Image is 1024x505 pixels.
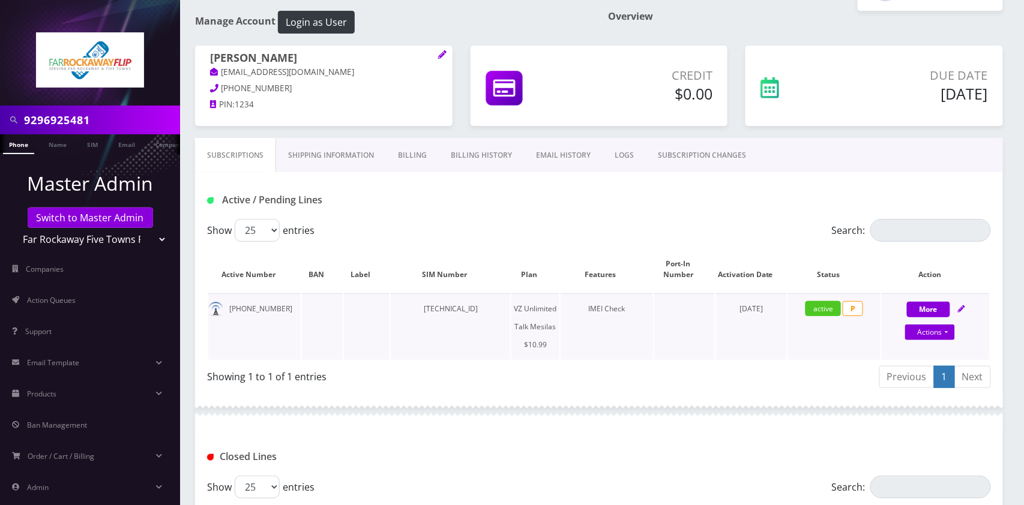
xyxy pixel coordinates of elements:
[276,138,386,173] a: Shipping Information
[882,247,990,292] th: Action: activate to sort column ascending
[391,247,510,292] th: SIM Number: activate to sort column ascending
[210,67,355,79] a: [EMAIL_ADDRESS][DOMAIN_NAME]
[870,476,991,498] input: Search:
[905,324,955,340] a: Actions
[832,219,991,242] label: Search:
[27,357,79,368] span: Email Template
[27,420,87,430] span: Ban Management
[386,138,439,173] a: Billing
[25,326,52,336] span: Support
[608,11,1003,22] h1: Overview
[954,366,991,388] a: Next
[843,301,863,316] span: P
[870,219,991,242] input: Search:
[235,219,280,242] select: Showentries
[561,247,653,292] th: Features: activate to sort column ascending
[235,476,280,498] select: Showentries
[561,300,653,318] div: IMEI Check
[81,134,104,153] a: SIM
[806,301,841,316] span: active
[195,11,590,34] h1: Manage Account
[843,67,988,85] p: Due Date
[207,476,315,498] label: Show entries
[740,303,763,314] span: [DATE]
[207,451,456,462] h1: Closed Lines
[208,293,301,360] td: [PHONE_NUMBER]
[207,365,590,384] div: Showing 1 to 1 of 1 entries
[207,194,456,206] h1: Active / Pending Lines
[221,83,292,94] span: [PHONE_NUMBER]
[276,14,355,28] a: Login as User
[934,366,955,388] a: 1
[26,264,64,274] span: Companies
[302,247,343,292] th: BAN: activate to sort column ascending
[439,138,524,173] a: Billing History
[24,109,177,131] input: Search in Company
[588,67,712,85] p: Credit
[112,134,141,153] a: Email
[832,476,991,498] label: Search:
[208,247,301,292] th: Active Number: activate to sort column ascending
[3,134,34,154] a: Phone
[391,293,510,360] td: [TECHNICAL_ID]
[788,247,881,292] th: Status: activate to sort column ascending
[278,11,355,34] button: Login as User
[149,134,190,153] a: Company
[36,32,144,88] img: Far Rockaway Five Towns Flip
[207,454,214,461] img: Closed Lines
[28,208,153,228] a: Switch to Master Admin
[27,295,76,305] span: Action Queues
[511,293,559,360] td: VZ Unlimited Talk Mesilas $10.99
[208,302,223,317] img: default.png
[646,138,758,173] a: SUBSCRIPTION CHANGES
[511,247,559,292] th: Plan: activate to sort column ascending
[654,247,715,292] th: Port-In Number: activate to sort column ascending
[28,451,95,461] span: Order / Cart / Billing
[524,138,603,173] a: EMAIL HISTORY
[716,247,787,292] th: Activation Date: activate to sort column ascending
[210,52,438,66] h1: [PERSON_NAME]
[207,197,214,204] img: Active / Pending Lines
[879,366,935,388] a: Previous
[588,85,712,103] h5: $0.00
[27,389,56,399] span: Products
[235,99,254,110] span: 1234
[603,138,646,173] a: LOGS
[27,482,49,492] span: Admin
[43,134,73,153] a: Name
[210,99,235,111] a: PIN:
[207,219,315,242] label: Show entries
[907,302,950,317] button: More
[843,85,988,103] h5: [DATE]
[344,247,390,292] th: Label: activate to sort column ascending
[195,138,276,173] a: Subscriptions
